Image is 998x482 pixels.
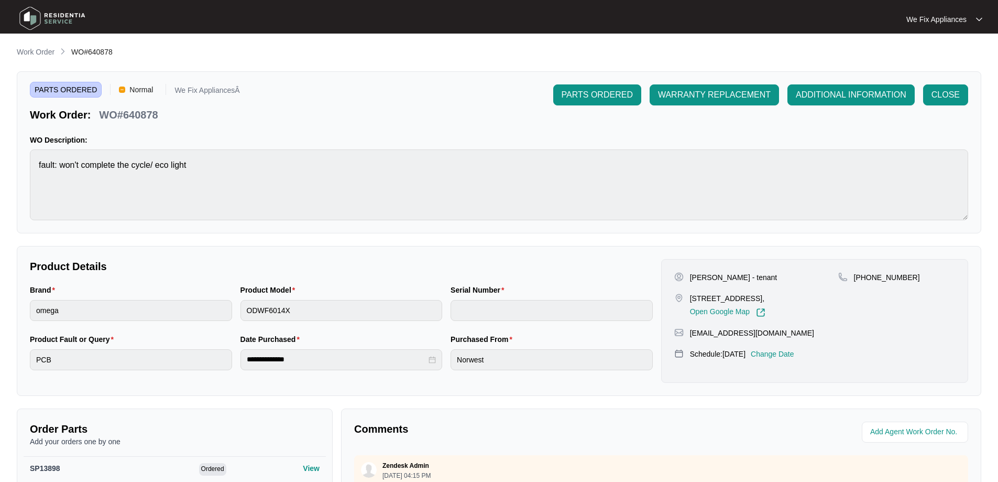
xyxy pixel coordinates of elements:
[247,354,427,365] input: Date Purchased
[787,84,915,105] button: ADDITIONAL INFORMATION
[451,300,653,321] input: Serial Number
[674,328,684,337] img: map-pin
[16,3,89,34] img: residentia service logo
[30,259,653,274] p: Product Details
[931,89,960,101] span: CLOSE
[690,328,814,338] p: [EMAIL_ADDRESS][DOMAIN_NAME]
[30,300,232,321] input: Brand
[71,48,113,56] span: WO#640878
[382,473,431,479] p: [DATE] 04:15 PM
[838,272,848,282] img: map-pin
[756,308,765,317] img: Link-External
[99,108,158,122] p: WO#640878
[674,293,684,303] img: map-pin
[125,82,157,98] span: Normal
[870,426,962,438] input: Add Agent Work Order No.
[354,422,654,436] p: Comments
[690,349,745,359] p: Schedule: [DATE]
[751,349,794,359] p: Change Date
[451,334,517,345] label: Purchased From
[17,47,54,57] p: Work Order
[30,285,59,295] label: Brand
[174,87,239,98] p: We Fix AppliancesÂ
[199,463,226,476] span: Ordered
[119,87,125,93] img: Vercel Logo
[674,272,684,282] img: user-pin
[361,462,377,478] img: user.svg
[240,285,300,295] label: Product Model
[690,272,777,283] p: [PERSON_NAME] - tenant
[906,14,967,25] p: We Fix Appliances
[59,47,67,56] img: chevron-right
[553,84,641,105] button: PARTS ORDERED
[240,300,443,321] input: Product Model
[303,463,320,474] p: View
[30,422,320,436] p: Order Parts
[451,285,508,295] label: Serial Number
[650,84,779,105] button: WARRANTY REPLACEMENT
[30,464,60,473] span: SP13898
[382,462,429,470] p: Zendesk Admin
[451,349,653,370] input: Purchased From
[562,89,633,101] span: PARTS ORDERED
[15,47,57,58] a: Work Order
[976,17,982,22] img: dropdown arrow
[30,436,320,447] p: Add your orders one by one
[658,89,771,101] span: WARRANTY REPLACEMENT
[30,108,91,122] p: Work Order:
[674,349,684,358] img: map-pin
[240,334,304,345] label: Date Purchased
[923,84,968,105] button: CLOSE
[30,334,118,345] label: Product Fault or Query
[690,308,765,317] a: Open Google Map
[30,82,102,98] span: PARTS ORDERED
[30,149,968,220] textarea: fault: won't complete the cycle/ eco light
[30,135,968,145] p: WO Description:
[854,272,920,283] p: [PHONE_NUMBER]
[30,349,232,370] input: Product Fault or Query
[796,89,906,101] span: ADDITIONAL INFORMATION
[690,293,765,304] p: [STREET_ADDRESS],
